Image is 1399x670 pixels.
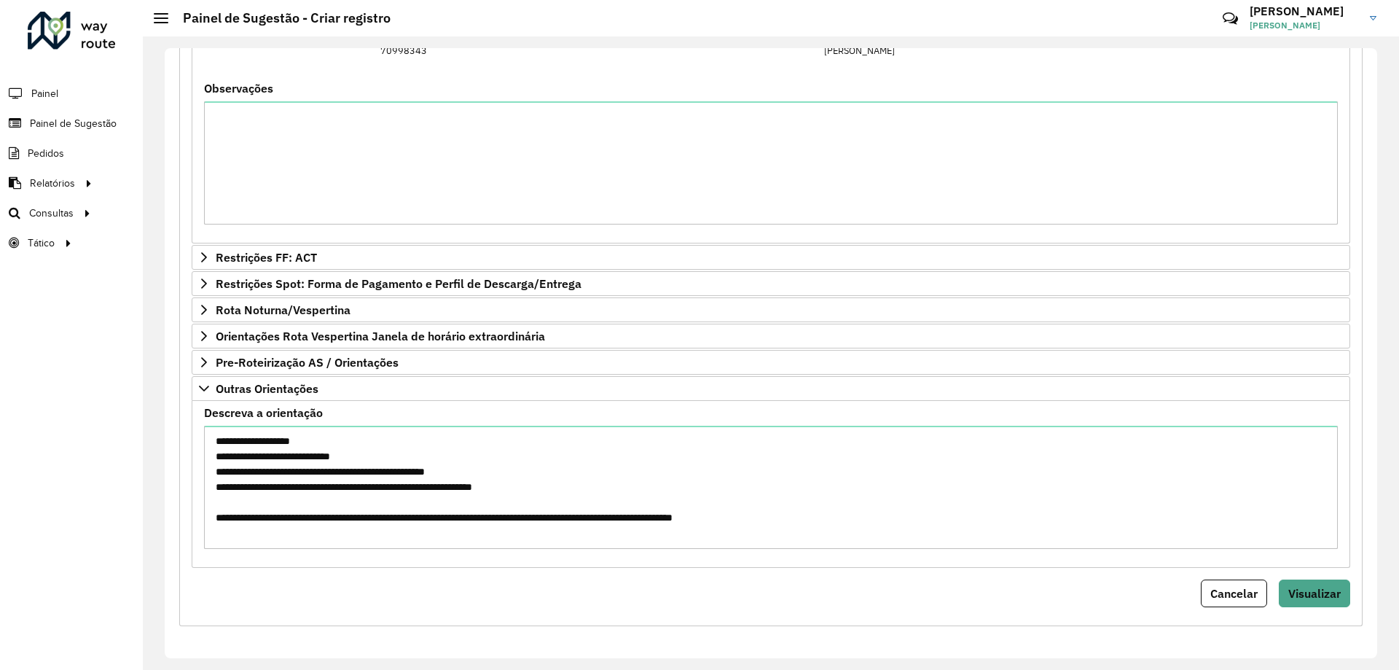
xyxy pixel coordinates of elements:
[1215,3,1246,34] a: Contato Rápido
[216,357,399,368] span: Pre-Roteirização AS / Orientações
[28,146,64,161] span: Pedidos
[1201,580,1267,607] button: Cancelar
[168,10,391,26] h2: Painel de Sugestão - Criar registro
[30,116,117,131] span: Painel de Sugestão
[1288,586,1341,601] span: Visualizar
[1210,586,1258,601] span: Cancelar
[30,176,75,191] span: Relatórios
[216,330,545,342] span: Orientações Rota Vespertina Janela de horário extraordinária
[204,79,273,97] label: Observações
[29,206,74,221] span: Consultas
[192,297,1350,322] a: Rota Noturna/Vespertina
[216,383,318,394] span: Outras Orientações
[192,401,1350,568] div: Outras Orientações
[192,324,1350,348] a: Orientações Rota Vespertina Janela de horário extraordinária
[216,278,581,289] span: Restrições Spot: Forma de Pagamento e Perfil de Descarga/Entrega
[28,235,55,251] span: Tático
[216,252,317,263] span: Restrições FF: ACT
[1279,580,1350,607] button: Visualizar
[1250,4,1359,18] h3: [PERSON_NAME]
[31,86,58,101] span: Painel
[204,404,323,421] label: Descreva a orientação
[216,304,350,316] span: Rota Noturna/Vespertina
[192,376,1350,401] a: Outras Orientações
[192,245,1350,270] a: Restrições FF: ACT
[192,271,1350,296] a: Restrições Spot: Forma de Pagamento e Perfil de Descarga/Entrega
[192,350,1350,375] a: Pre-Roteirização AS / Orientações
[1250,19,1359,32] span: [PERSON_NAME]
